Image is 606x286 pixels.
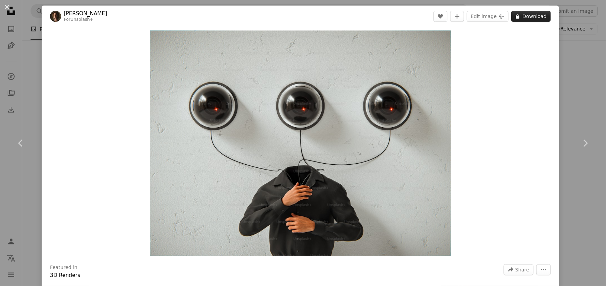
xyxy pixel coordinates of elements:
span: Share [515,265,529,275]
button: Share this image [504,264,533,275]
button: More Actions [536,264,551,275]
a: 3D Renders [50,272,80,278]
img: Go to Alex Shuper's profile [50,11,61,22]
div: For [64,17,107,23]
h3: Featured in [50,264,77,271]
a: Next [564,110,606,176]
button: Like [434,11,447,22]
a: [PERSON_NAME] [64,10,107,17]
a: Unsplash+ [70,17,93,22]
img: Three surveillance cameras replace the person's head. [150,31,451,256]
button: Download [511,11,551,22]
button: Zoom in on this image [150,31,451,256]
button: Edit image [467,11,508,22]
button: Add to Collection [450,11,464,22]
